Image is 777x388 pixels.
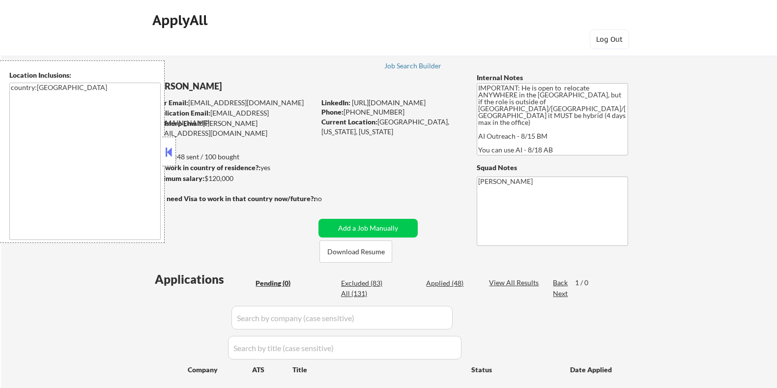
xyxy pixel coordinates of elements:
div: Applications [155,273,252,285]
div: Excluded (83) [341,278,390,288]
strong: Phone: [321,108,344,116]
div: [PERSON_NAME][EMAIL_ADDRESS][DOMAIN_NAME] [152,119,315,138]
div: Company [188,365,252,375]
div: Date Applied [570,365,613,375]
strong: Will need Visa to work in that country now/future?: [152,194,316,203]
div: Applied (48) [426,278,475,288]
button: Log Out [590,30,629,49]
div: View All Results [489,278,542,288]
div: [PERSON_NAME] [152,80,354,92]
div: [EMAIL_ADDRESS][DOMAIN_NAME] [152,98,315,108]
div: 48 sent / 100 bought [151,152,315,162]
strong: LinkedIn: [321,98,350,107]
div: Location Inclusions: [9,70,161,80]
div: [GEOGRAPHIC_DATA], [US_STATE], [US_STATE] [321,117,460,136]
button: Add a Job Manually [318,219,418,238]
div: Internal Notes [477,73,628,83]
div: 1 / 0 [575,278,598,288]
div: Next [553,289,569,298]
div: Title [292,365,462,375]
div: yes [151,163,312,173]
div: Status [471,360,556,378]
div: ApplyAll [152,12,210,29]
div: Squad Notes [477,163,628,173]
div: $120,000 [151,174,315,183]
a: [URL][DOMAIN_NAME] [352,98,426,107]
strong: Can work in country of residence?: [151,163,260,172]
input: Search by title (case sensitive) [228,336,461,359]
div: Job Search Builder [384,62,442,69]
strong: Mailslurp Email: [152,119,203,127]
div: no [314,194,342,204]
div: All (131) [341,289,390,298]
button: Download Resume [319,240,392,263]
div: Back [553,278,569,288]
div: [EMAIL_ADDRESS][DOMAIN_NAME] [152,108,315,127]
strong: Application Email: [152,109,210,117]
input: Search by company (case sensitive) [231,306,453,329]
strong: Current Location: [321,118,377,126]
div: Pending (0) [256,278,305,288]
a: Job Search Builder [384,62,442,72]
div: ATS [252,365,292,375]
div: [PHONE_NUMBER] [321,107,460,117]
strong: Minimum salary: [151,174,204,182]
